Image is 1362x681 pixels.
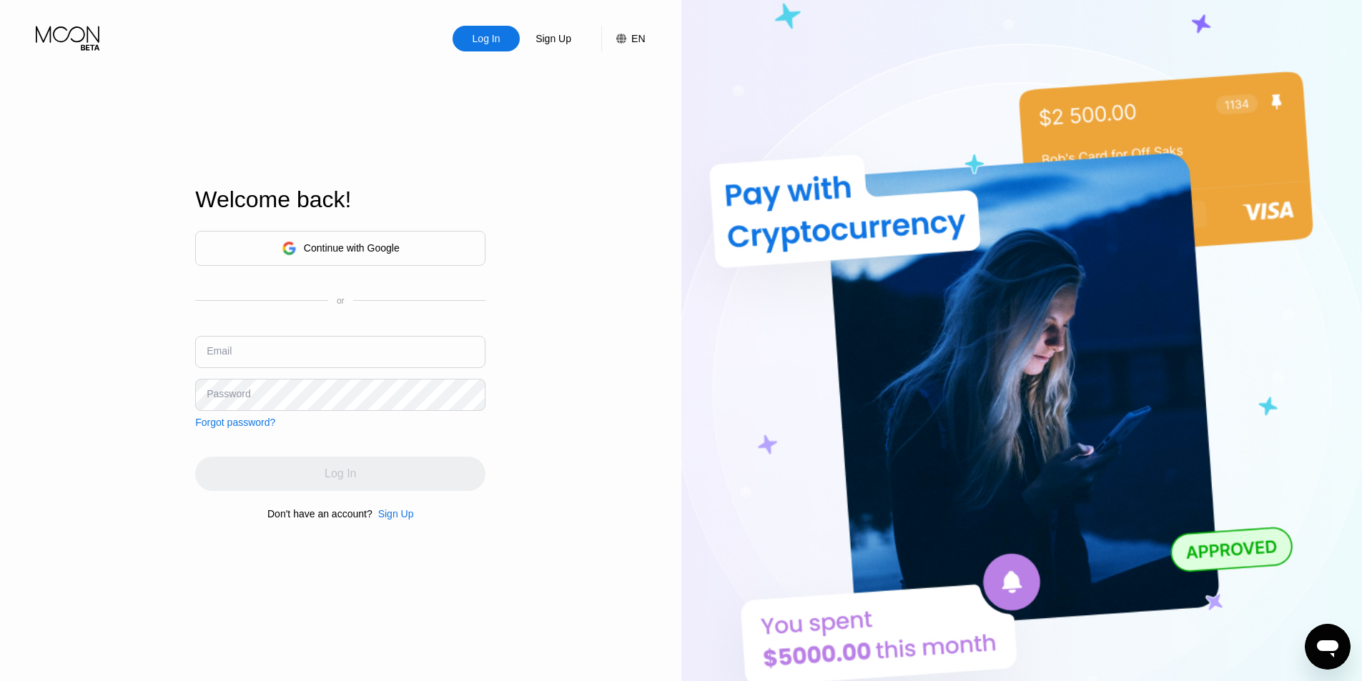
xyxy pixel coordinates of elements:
div: Sign Up [534,31,573,46]
div: Password [207,388,250,399]
div: Log In [471,31,502,46]
div: EN [601,26,645,51]
div: or [337,296,345,306]
div: EN [631,33,645,44]
div: Sign Up [378,508,414,520]
div: Forgot password? [195,417,275,428]
iframe: Button to launch messaging window [1305,624,1351,670]
div: Sign Up [372,508,414,520]
div: Continue with Google [304,242,400,254]
div: Don't have an account? [267,508,372,520]
div: Welcome back! [195,187,485,213]
div: Email [207,345,232,357]
div: Log In [453,26,520,51]
div: Continue with Google [195,231,485,266]
div: Sign Up [520,26,587,51]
